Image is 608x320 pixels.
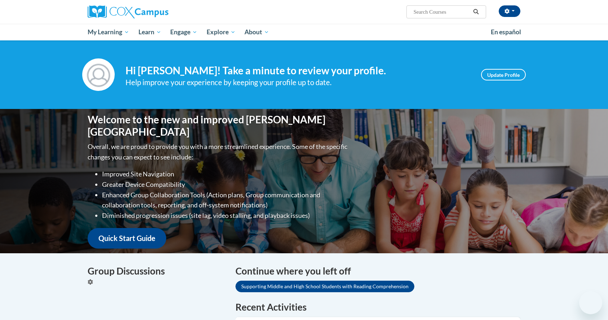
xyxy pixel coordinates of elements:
[83,24,134,40] a: My Learning
[88,114,349,138] h1: Welcome to the new and improved [PERSON_NAME][GEOGRAPHIC_DATA]
[88,5,225,18] a: Cox Campus
[202,24,240,40] a: Explore
[471,8,481,16] button: Search
[125,65,470,77] h4: Hi [PERSON_NAME]! Take a minute to review your profile.
[166,24,202,40] a: Engage
[235,264,520,278] h4: Continue where you left off
[244,28,269,36] span: About
[240,24,274,40] a: About
[88,5,168,18] img: Cox Campus
[88,141,349,162] p: Overall, we are proud to provide you with a more streamlined experience. Some of the specific cha...
[235,301,520,314] h1: Recent Activities
[88,228,166,249] a: Quick Start Guide
[102,210,349,221] li: Diminished progression issues (site lag, video stalling, and playback issues)
[134,24,166,40] a: Learn
[499,5,520,17] button: Account Settings
[88,28,129,36] span: My Learning
[481,69,526,80] a: Update Profile
[491,28,521,36] span: En español
[77,24,531,40] div: Main menu
[207,28,235,36] span: Explore
[579,291,602,314] iframe: Button to launch messaging window
[170,28,197,36] span: Engage
[486,25,526,40] a: En español
[138,28,161,36] span: Learn
[235,281,414,292] a: Supporting Middle and High School Students with Reading Comprehension
[413,8,471,16] input: Search Courses
[102,179,349,190] li: Greater Device Compatibility
[125,76,470,88] div: Help improve your experience by keeping your profile up to date.
[88,264,225,278] h4: Group Discussions
[102,169,349,179] li: Improved Site Navigation
[102,190,349,211] li: Enhanced Group Collaboration Tools (Action plans, Group communication and collaboration tools, re...
[82,58,115,91] img: Profile Image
